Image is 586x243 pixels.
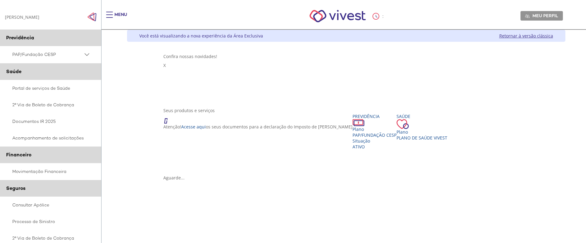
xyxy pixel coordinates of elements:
section: <span lang="pt-BR" dir="ltr">Visualizador do Conteúdo da Web</span> 1 [163,53,529,101]
span: PAP/Fundação CESP [12,51,83,58]
p: Atenção! os seus documentos para a declaração do Imposto de [PERSON_NAME] [163,124,353,130]
a: Acesse aqui [181,124,206,130]
div: Confira nossas novidades! [163,53,529,59]
a: Saúde PlanoPlano de Saúde VIVEST [397,113,447,141]
div: Plano [397,129,447,135]
div: Situação [353,138,397,144]
div: Seus produtos e serviços [163,108,529,113]
span: Plano de Saúde VIVEST [397,135,447,141]
section: <span lang="en" dir="ltr">ProdutosCard</span> [163,108,529,181]
a: Previdência PlanoPAP/Fundação CESP SituaçãoAtivo [353,113,397,150]
div: [PERSON_NAME] [5,14,39,20]
img: ico_atencao.png [163,113,174,124]
span: Click to close side navigation. [87,12,97,22]
span: Financeiro [6,151,31,158]
img: ico_dinheiro.png [353,119,365,126]
span: X [163,62,166,68]
span: Meu perfil [532,13,558,18]
img: Meu perfil [525,14,530,18]
div: Menu [114,12,127,24]
div: Previdência [353,113,397,119]
img: Vivest [303,3,373,29]
span: Previdência [6,34,34,41]
a: Retornar à versão clássica [499,33,553,39]
div: Você está visualizando a nova experiência da Área Exclusiva [139,33,263,39]
span: Seguros [6,185,26,191]
span: Ativo [353,144,365,150]
div: Plano [353,126,397,132]
div: : [373,13,385,20]
div: Aguarde... [163,175,529,181]
a: Meu perfil [520,11,563,20]
img: ico_coracao.png [397,119,409,129]
img: Fechar menu [87,12,97,22]
span: PAP/Fundação CESP [353,132,397,138]
span: Saúde [6,68,22,75]
div: Saúde [397,113,447,119]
